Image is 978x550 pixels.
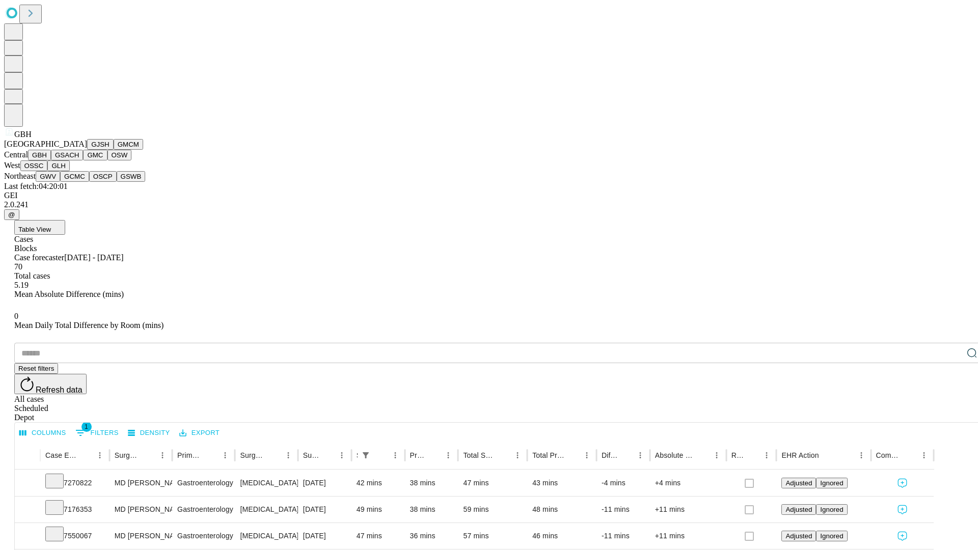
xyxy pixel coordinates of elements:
[357,470,400,496] div: 42 mins
[427,448,441,462] button: Sort
[731,451,745,459] div: Resolved in EHR
[580,448,594,462] button: Menu
[218,448,232,462] button: Menu
[14,363,58,374] button: Reset filters
[4,172,36,180] span: Northeast
[565,448,580,462] button: Sort
[410,470,453,496] div: 38 mins
[781,504,816,515] button: Adjusted
[410,523,453,549] div: 36 mins
[240,497,292,522] div: [MEDICAL_DATA] FLEXIBLE PROXIMAL DIAGNOSTIC
[47,160,69,171] button: GLH
[155,448,170,462] button: Menu
[781,478,816,488] button: Adjusted
[125,425,173,441] button: Density
[759,448,774,462] button: Menu
[410,451,426,459] div: Predicted In Room Duration
[78,448,93,462] button: Sort
[532,470,591,496] div: 43 mins
[532,497,591,522] div: 48 mins
[816,504,847,515] button: Ignored
[114,139,143,150] button: GMCM
[816,531,847,541] button: Ignored
[87,139,114,150] button: GJSH
[45,523,104,549] div: 7550067
[785,479,812,487] span: Adjusted
[20,528,35,545] button: Expand
[619,448,633,462] button: Sort
[303,470,346,496] div: [DATE]
[710,448,724,462] button: Menu
[89,171,117,182] button: OSCP
[532,451,564,459] div: Total Predicted Duration
[463,451,495,459] div: Total Scheduled Duration
[60,171,89,182] button: GCMC
[357,497,400,522] div: 49 mins
[141,448,155,462] button: Sort
[204,448,218,462] button: Sort
[18,365,54,372] span: Reset filters
[45,470,104,496] div: 7270822
[36,386,83,394] span: Refresh data
[695,448,710,462] button: Sort
[496,448,510,462] button: Sort
[64,253,123,262] span: [DATE] - [DATE]
[303,523,346,549] div: [DATE]
[463,497,522,522] div: 59 mins
[240,470,292,496] div: [MEDICAL_DATA] FLEXIBLE WITH [MEDICAL_DATA]
[177,470,230,496] div: Gastroenterology
[18,226,51,233] span: Table View
[4,191,974,200] div: GEI
[45,451,77,459] div: Case Epic Id
[4,161,20,170] span: West
[93,448,107,462] button: Menu
[463,470,522,496] div: 47 mins
[602,451,618,459] div: Difference
[633,448,647,462] button: Menu
[14,271,50,280] span: Total cases
[359,448,373,462] div: 1 active filter
[335,448,349,462] button: Menu
[820,479,843,487] span: Ignored
[115,497,167,522] div: MD [PERSON_NAME] [PERSON_NAME] Md
[14,281,29,289] span: 5.19
[532,523,591,549] div: 46 mins
[320,448,335,462] button: Sort
[14,290,124,298] span: Mean Absolute Difference (mins)
[177,523,230,549] div: Gastroenterology
[876,451,902,459] div: Comments
[357,451,358,459] div: Scheduled In Room Duration
[388,448,402,462] button: Menu
[903,448,917,462] button: Sort
[655,470,721,496] div: +4 mins
[117,171,146,182] button: GSWB
[115,470,167,496] div: MD [PERSON_NAME] [PERSON_NAME] Md
[510,448,525,462] button: Menu
[745,448,759,462] button: Sort
[83,150,107,160] button: GMC
[303,497,346,522] div: [DATE]
[20,501,35,519] button: Expand
[14,262,22,271] span: 70
[240,451,265,459] div: Surgery Name
[4,140,87,148] span: [GEOGRAPHIC_DATA]
[51,150,83,160] button: GSACH
[73,425,121,441] button: Show filters
[20,160,48,171] button: OSSC
[36,171,60,182] button: GWV
[410,497,453,522] div: 38 mins
[14,312,18,320] span: 0
[81,422,92,432] span: 1
[14,220,65,235] button: Table View
[177,497,230,522] div: Gastroenterology
[115,523,167,549] div: MD [PERSON_NAME] [PERSON_NAME] Md
[781,531,816,541] button: Adjusted
[785,506,812,513] span: Adjusted
[655,523,721,549] div: +11 mins
[602,470,645,496] div: -4 mins
[655,451,694,459] div: Absolute Difference
[463,523,522,549] div: 57 mins
[602,497,645,522] div: -11 mins
[14,130,32,139] span: GBH
[115,451,140,459] div: Surgeon Name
